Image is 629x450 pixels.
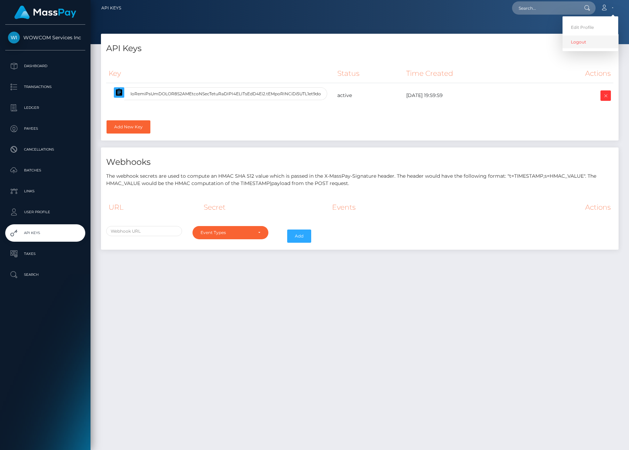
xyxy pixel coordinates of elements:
[404,64,535,83] th: Time Created
[8,144,82,155] p: Cancellations
[5,78,85,96] a: Transactions
[8,165,82,176] p: Batches
[330,198,466,217] th: Events
[8,82,82,92] p: Transactions
[335,64,404,83] th: Status
[563,35,618,48] a: Logout
[8,270,82,280] p: Search
[8,123,82,134] p: Payees
[106,64,335,83] th: Key
[5,224,85,242] a: API Keys
[5,245,85,263] a: Taxes
[5,34,85,41] span: WOWCOM Services Inc
[106,198,201,217] th: URL
[5,99,85,116] a: Ledger
[201,230,252,235] div: Event Types
[201,198,330,217] th: Secret
[106,42,613,55] h4: API Keys
[14,6,76,19] img: MassPay Logo
[563,21,618,34] a: Edit Profile
[5,120,85,137] a: Payees
[5,266,85,283] a: Search
[106,226,182,236] input: Webhook URL
[8,103,82,113] p: Ledger
[404,83,535,108] td: [DATE] 19:59:59
[106,172,613,187] p: The webhook secrets are used to compute an HMAC SHA 512 value which is passed in the X-MassPay-Si...
[512,1,577,15] input: Search...
[8,61,82,71] p: Dashboard
[536,64,613,83] th: Actions
[466,198,613,217] th: Actions
[101,1,121,15] a: API Keys
[107,120,150,134] a: Add New Key
[5,203,85,221] a: User Profile
[192,226,268,239] button: Event Types
[8,186,82,196] p: Links
[8,207,82,217] p: User Profile
[5,141,85,158] a: Cancellations
[5,183,85,200] a: Links
[8,228,82,238] p: API Keys
[8,249,82,259] p: Taxes
[335,83,404,108] td: active
[5,162,85,179] a: Batches
[106,156,613,168] h4: Webhooks
[8,32,20,43] img: WOWCOM Services Inc
[287,230,311,243] button: Add
[5,57,85,75] a: Dashboard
